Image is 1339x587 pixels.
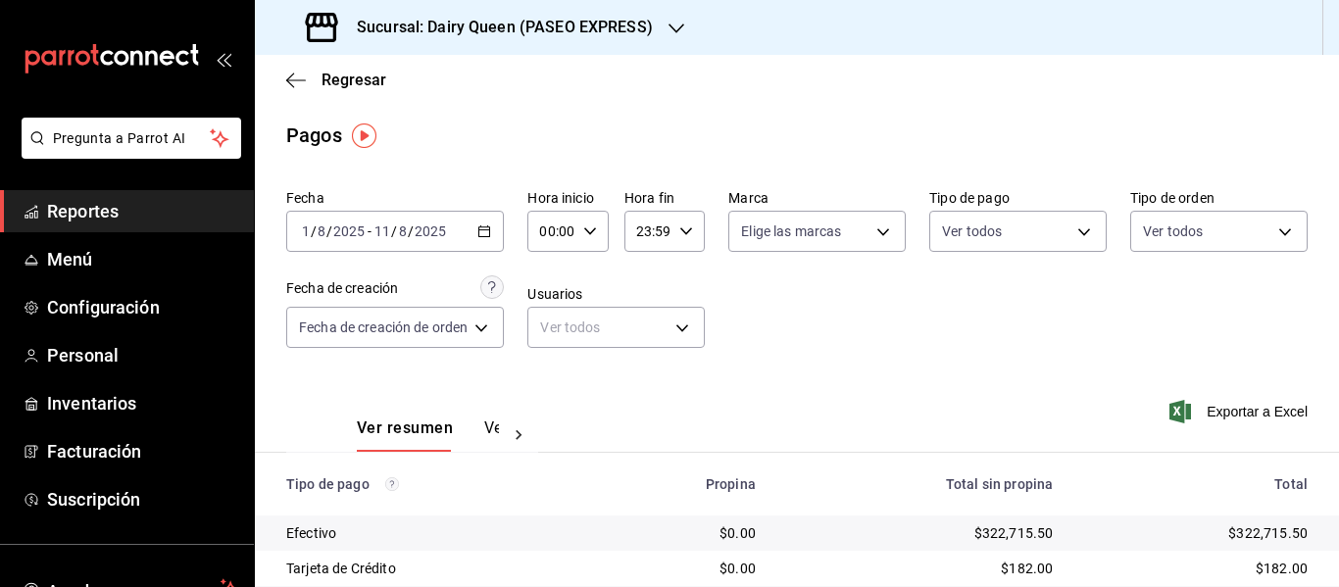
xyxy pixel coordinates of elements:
div: $182.00 [1084,559,1308,578]
div: Efectivo [286,523,581,543]
span: / [391,223,397,239]
label: Fecha [286,191,504,205]
div: Pagos [286,121,342,150]
span: - [368,223,372,239]
div: $0.00 [613,523,756,543]
span: Reportes [47,198,238,224]
img: Tooltip marker [352,123,376,148]
input: ---- [332,223,366,239]
h3: Sucursal: Dairy Queen (PASEO EXPRESS) [341,16,653,39]
div: Total sin propina [787,476,1053,492]
label: Hora inicio [527,191,608,205]
div: navigation tabs [357,418,499,452]
svg: Los pagos realizados con Pay y otras terminales son montos brutos. [385,477,399,491]
button: Ver pagos [484,418,558,452]
span: Menú [47,246,238,272]
button: Regresar [286,71,386,89]
span: Ver todos [942,221,1002,241]
div: $0.00 [613,559,756,578]
input: -- [301,223,311,239]
label: Marca [728,191,906,205]
span: Fecha de creación de orden [299,318,468,337]
input: ---- [414,223,447,239]
span: Elige las marcas [741,221,841,241]
div: Ver todos [527,307,705,348]
span: Suscripción [47,486,238,513]
span: / [326,223,332,239]
a: Pregunta a Parrot AI [14,142,241,163]
span: / [311,223,317,239]
span: / [408,223,414,239]
input: -- [373,223,391,239]
input: -- [317,223,326,239]
button: Pregunta a Parrot AI [22,118,241,159]
div: $322,715.50 [787,523,1053,543]
span: Personal [47,342,238,368]
span: Ver todos [1143,221,1203,241]
button: Ver resumen [357,418,453,452]
span: Facturación [47,438,238,465]
label: Hora fin [624,191,705,205]
div: Fecha de creación [286,278,398,299]
div: $182.00 [787,559,1053,578]
div: Tarjeta de Crédito [286,559,581,578]
input: -- [398,223,408,239]
div: Propina [613,476,756,492]
label: Usuarios [527,287,705,301]
button: open_drawer_menu [216,51,231,67]
div: Tipo de pago [286,476,581,492]
span: Pregunta a Parrot AI [53,128,211,149]
label: Tipo de orden [1130,191,1308,205]
span: Inventarios [47,390,238,416]
span: Configuración [47,294,238,320]
div: $322,715.50 [1084,523,1308,543]
div: Total [1084,476,1308,492]
label: Tipo de pago [929,191,1107,205]
button: Exportar a Excel [1173,400,1308,423]
span: Regresar [322,71,386,89]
